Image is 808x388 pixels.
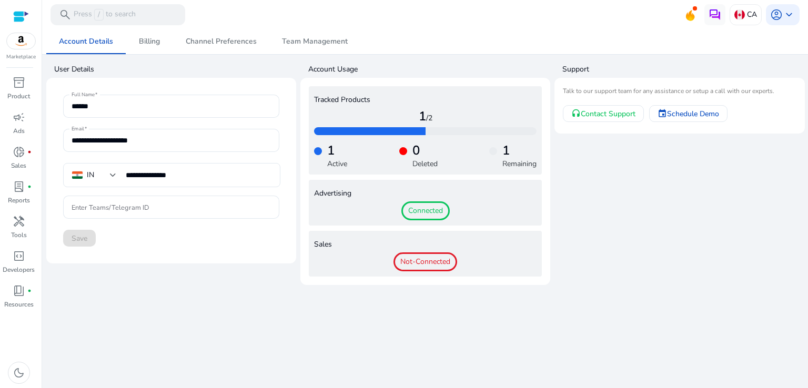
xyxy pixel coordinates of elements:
p: Reports [8,196,30,205]
span: campaign [13,111,25,124]
p: Developers [3,265,35,274]
p: Active [327,158,347,169]
span: Channel Preferences [186,38,257,45]
mat-label: Full Name [72,91,95,99]
span: fiber_manual_record [27,289,32,293]
span: dark_mode [13,366,25,379]
span: Schedule Demo [667,108,719,119]
span: fiber_manual_record [27,185,32,189]
h4: User Details [54,64,296,75]
span: / [94,9,104,21]
span: Connected [401,201,450,220]
p: Tools [11,230,27,240]
h4: 1 [314,109,537,124]
span: lab_profile [13,180,25,193]
h4: Sales [314,240,537,249]
span: code_blocks [13,250,25,262]
span: book_4 [13,284,25,297]
p: Remaining [502,158,537,169]
mat-icon: event [658,109,667,118]
span: Billing [139,38,160,45]
div: IN [87,169,94,181]
span: Contact Support [581,108,635,119]
span: Not-Connected [393,252,457,271]
span: handyman [13,215,25,228]
h4: Advertising [314,189,537,198]
h4: 1 [502,143,537,158]
span: Team Management [282,38,348,45]
mat-icon: headset [571,109,581,118]
p: Press to search [74,9,136,21]
h4: Account Usage [308,64,550,75]
p: Sales [11,161,26,170]
p: Product [7,91,30,101]
span: fiber_manual_record [27,150,32,154]
img: amazon.svg [7,33,35,49]
span: /2 [426,113,432,123]
p: Resources [4,300,34,309]
a: Contact Support [563,105,644,122]
p: CA [747,5,757,24]
h4: 1 [327,143,347,158]
p: Ads [13,126,25,136]
span: account_circle [770,8,783,21]
p: Deleted [412,158,438,169]
h4: 0 [412,143,438,158]
span: donut_small [13,146,25,158]
span: Account Details [59,38,113,45]
p: Marketplace [6,53,36,61]
span: inventory_2 [13,76,25,89]
h4: Tracked Products [314,96,537,105]
mat-card-subtitle: Talk to our support team for any assistance or setup a call with our experts. [563,86,796,96]
h4: Support [562,64,804,75]
mat-label: Email [72,126,84,133]
img: ca.svg [734,9,745,20]
span: keyboard_arrow_down [783,8,795,21]
span: search [59,8,72,21]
